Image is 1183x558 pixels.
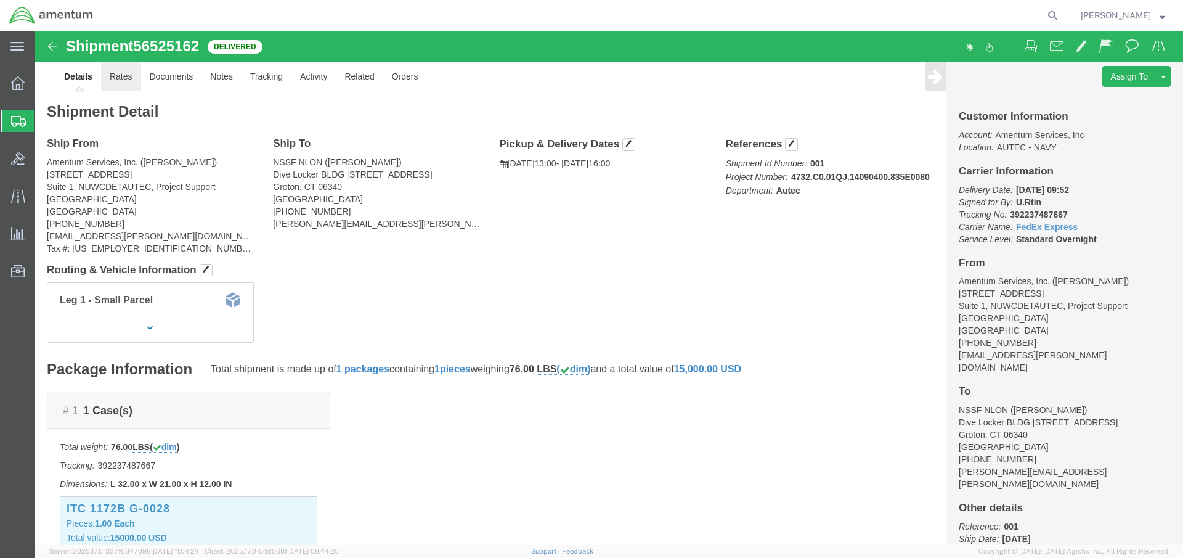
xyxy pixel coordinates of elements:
span: [DATE] 08:44:20 [287,548,339,555]
a: Feedback [562,548,593,555]
iframe: FS Legacy Container [35,31,1183,545]
span: Ronald Ritz [1081,9,1151,22]
span: Server: 2025.17.0-327f6347098 [49,548,199,555]
button: [PERSON_NAME] [1080,8,1166,23]
span: Client: 2025.17.0-5dd568f [205,548,339,555]
a: Support [531,548,562,555]
img: logo [9,6,94,25]
span: [DATE] 11:04:24 [151,548,199,555]
span: Copyright © [DATE]-[DATE] Agistix Inc., All Rights Reserved [978,546,1168,557]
